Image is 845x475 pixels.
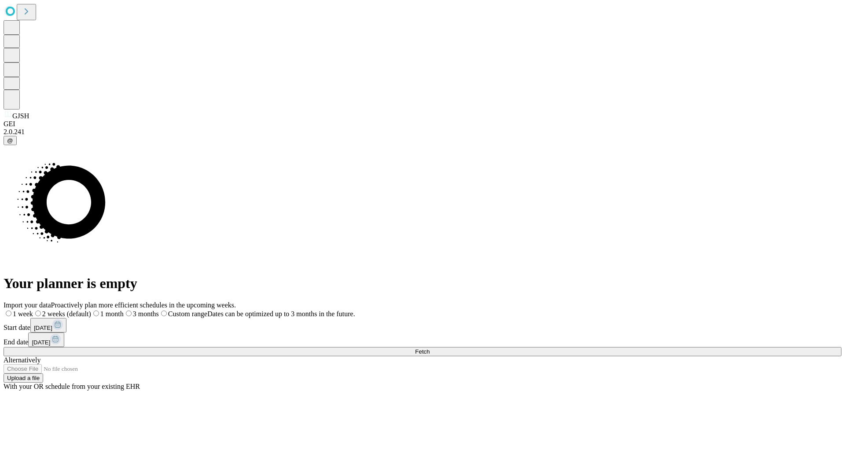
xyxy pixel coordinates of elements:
span: [DATE] [32,339,50,346]
span: Custom range [168,310,207,318]
span: 2 weeks (default) [42,310,91,318]
button: [DATE] [28,332,64,347]
button: Upload a file [4,373,43,383]
input: Custom rangeDates can be optimized up to 3 months in the future. [161,311,167,316]
span: @ [7,137,13,144]
h1: Your planner is empty [4,275,841,292]
button: @ [4,136,17,145]
div: GEI [4,120,841,128]
span: [DATE] [34,325,52,331]
button: [DATE] [30,318,66,332]
div: Start date [4,318,841,332]
span: GJSH [12,112,29,120]
div: 2.0.241 [4,128,841,136]
input: 1 week [6,311,11,316]
span: 1 month [100,310,124,318]
span: Import your data [4,301,51,309]
span: Proactively plan more efficient schedules in the upcoming weeks. [51,301,236,309]
input: 3 months [126,311,132,316]
button: Fetch [4,347,841,356]
span: 3 months [133,310,159,318]
span: Alternatively [4,356,40,364]
span: With your OR schedule from your existing EHR [4,383,140,390]
span: 1 week [13,310,33,318]
input: 1 month [93,311,99,316]
input: 2 weeks (default) [35,311,41,316]
span: Fetch [415,348,430,355]
div: End date [4,332,841,347]
span: Dates can be optimized up to 3 months in the future. [207,310,355,318]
